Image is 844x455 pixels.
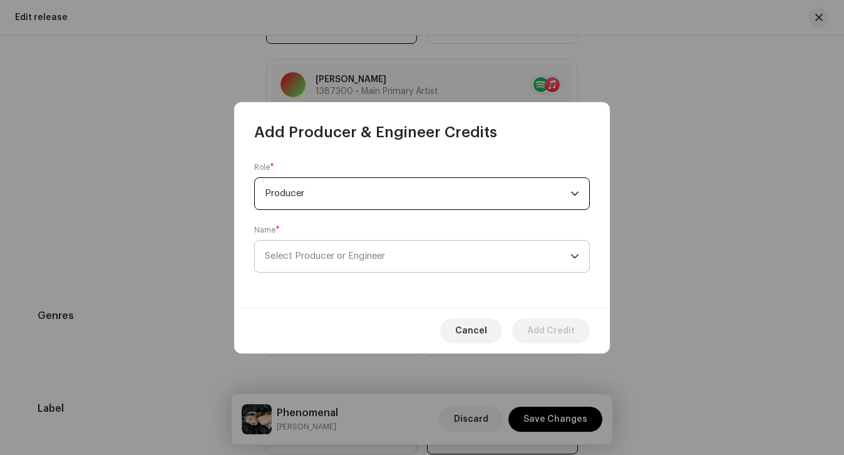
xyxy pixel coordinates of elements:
[254,225,280,235] label: Name
[455,318,487,343] span: Cancel
[512,318,590,343] button: Add Credit
[265,178,570,209] span: Producer
[265,251,385,261] span: Select Producer or Engineer
[265,241,570,272] span: Select Producer or Engineer
[254,162,274,172] label: Role
[570,178,579,209] div: dropdown trigger
[527,318,575,343] span: Add Credit
[570,241,579,272] div: dropdown trigger
[440,318,502,343] button: Cancel
[254,122,497,142] span: Add Producer & Engineer Credits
